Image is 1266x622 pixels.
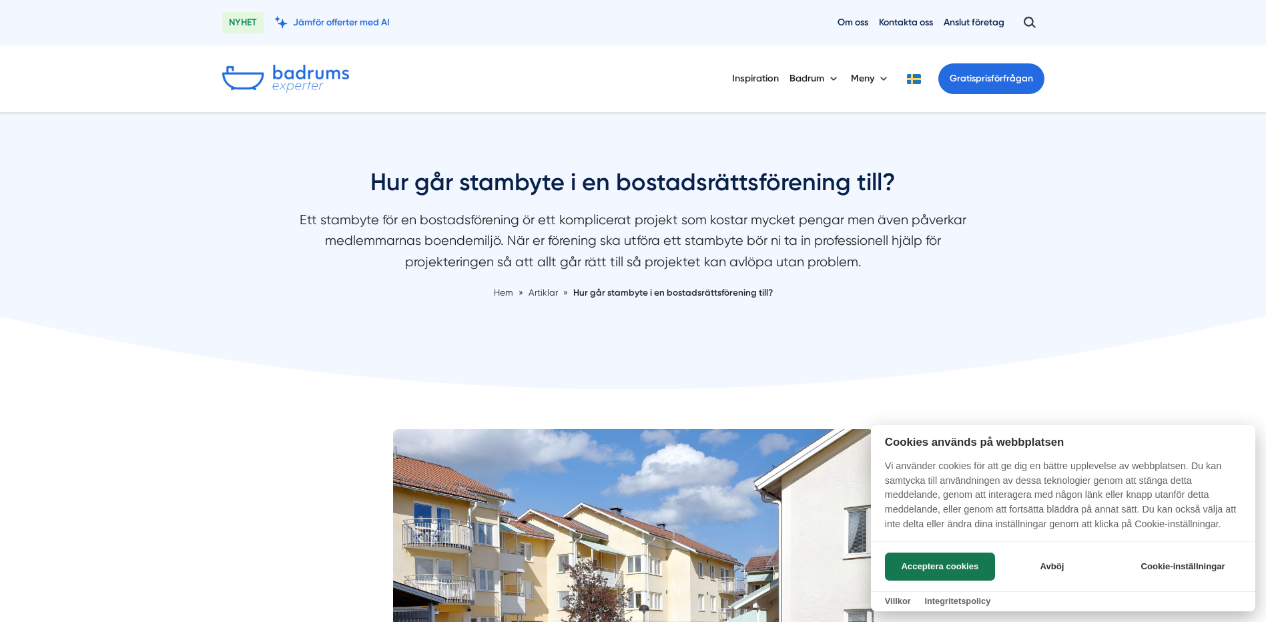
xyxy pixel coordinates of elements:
p: Vi använder cookies för att ge dig en bättre upplevelse av webbplatsen. Du kan samtycka till anvä... [871,459,1255,541]
button: Avböj [999,553,1105,581]
a: Villkor [885,596,911,606]
h2: Cookies används på webbplatsen [871,436,1255,448]
a: Integritetspolicy [924,596,990,606]
button: Cookie-inställningar [1125,553,1241,581]
button: Acceptera cookies [885,553,995,581]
